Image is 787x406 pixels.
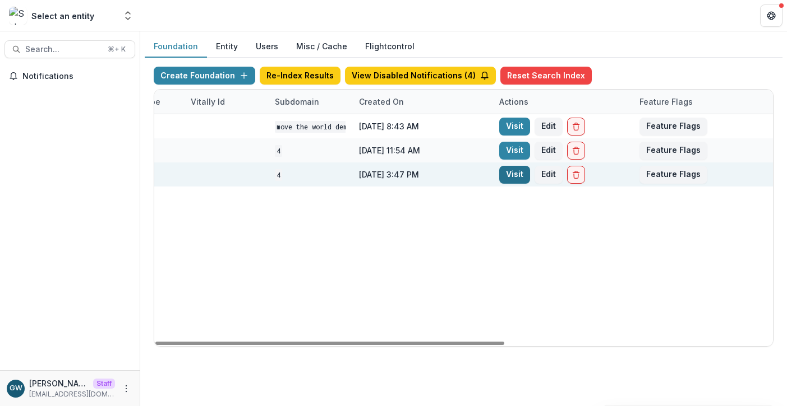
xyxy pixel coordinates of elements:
[275,169,282,181] code: 4
[275,145,282,157] code: 4
[119,382,133,395] button: More
[275,121,353,133] code: Move the World DEMO
[22,72,131,81] span: Notifications
[207,36,247,58] button: Entity
[639,118,707,136] button: Feature Flags
[567,166,585,184] button: Delete Foundation
[567,118,585,136] button: Delete Foundation
[633,96,699,108] div: Feature Flags
[500,67,592,85] button: Reset Search Index
[535,166,563,184] button: Edit
[499,118,530,136] a: Visit
[493,96,535,108] div: Actions
[31,10,94,22] div: Select an entity
[268,90,352,114] div: Subdomain
[633,90,773,114] div: Feature Flags
[4,40,135,58] button: Search...
[760,4,783,27] button: Get Help
[499,142,530,160] a: Visit
[352,96,411,108] div: Created on
[4,67,135,85] button: Notifications
[365,40,415,52] a: Flightcontrol
[493,90,633,114] div: Actions
[287,36,356,58] button: Misc / Cache
[154,67,255,85] button: Create Foundation
[260,67,340,85] button: Re-Index Results
[567,142,585,160] button: Delete Foundation
[499,166,530,184] a: Visit
[184,90,268,114] div: Vitally Id
[10,385,22,392] div: Grace Willig
[639,166,707,184] button: Feature Flags
[535,142,563,160] button: Edit
[352,90,493,114] div: Created on
[352,138,493,162] div: [DATE] 11:54 AM
[120,4,136,27] button: Open entity switcher
[145,36,207,58] button: Foundation
[184,96,232,108] div: Vitally Id
[268,96,326,108] div: Subdomain
[105,43,128,55] div: ⌘ + K
[639,142,707,160] button: Feature Flags
[9,7,27,25] img: Select an entity
[25,45,101,54] span: Search...
[93,379,115,389] p: Staff
[247,36,287,58] button: Users
[29,389,115,399] p: [EMAIL_ADDRESS][DOMAIN_NAME]
[535,118,563,136] button: Edit
[352,162,493,186] div: [DATE] 3:47 PM
[29,377,89,389] p: [PERSON_NAME]
[352,114,493,138] div: [DATE] 8:43 AM
[345,67,496,85] button: View Disabled Notifications (4)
